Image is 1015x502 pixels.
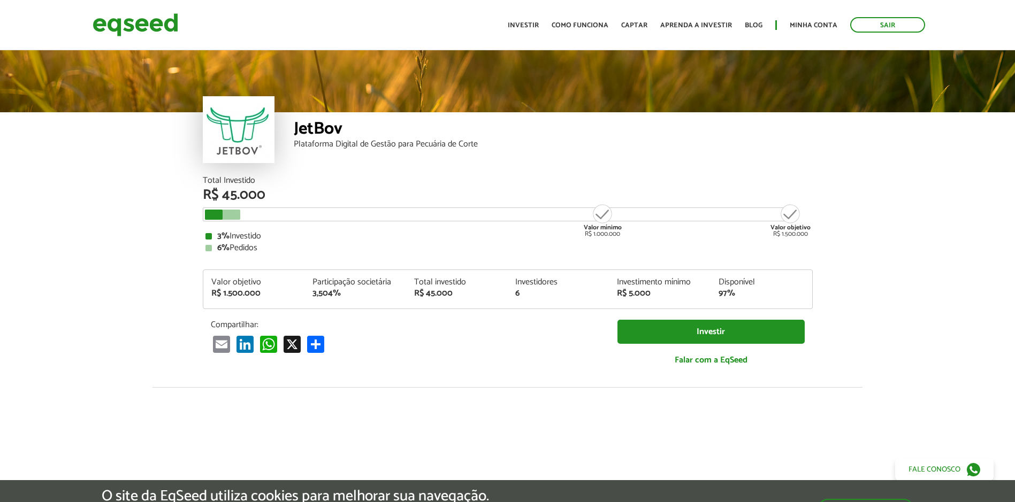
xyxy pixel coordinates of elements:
div: Investido [205,232,810,241]
div: Disponível [719,278,804,287]
div: Participação societária [312,278,398,287]
a: Investir [617,320,805,344]
div: Total investido [414,278,500,287]
img: EqSeed [93,11,178,39]
strong: 6% [217,241,230,255]
div: Pedidos [205,244,810,252]
a: Aprenda a investir [660,22,732,29]
div: R$ 1.500.000 [770,203,811,237]
div: JetBov [294,120,813,140]
div: 6 [515,289,601,298]
div: R$ 1.500.000 [211,289,297,298]
p: Compartilhar: [211,320,601,330]
div: R$ 5.000 [617,289,703,298]
a: Blog [745,22,762,29]
a: LinkedIn [234,335,256,353]
a: Sair [850,17,925,33]
div: Investimento mínimo [617,278,703,287]
a: Como funciona [552,22,608,29]
a: Captar [621,22,647,29]
strong: Valor mínimo [584,222,622,233]
a: Email [211,335,232,353]
a: WhatsApp [258,335,279,353]
div: Plataforma Digital de Gestão para Pecuária de Corte [294,140,813,149]
a: Fale conosco [895,458,994,481]
a: Investir [508,22,539,29]
strong: Valor objetivo [770,222,811,233]
div: R$ 45.000 [203,188,813,202]
div: R$ 1.000.000 [583,203,623,237]
div: Valor objetivo [211,278,297,287]
div: Total Investido [203,176,813,185]
div: Investidores [515,278,601,287]
a: Falar com a EqSeed [617,349,805,371]
div: 3,504% [312,289,398,298]
div: 97% [719,289,804,298]
a: Compartilhar [305,335,326,353]
a: X [281,335,303,353]
div: R$ 45.000 [414,289,500,298]
strong: 3% [217,229,230,243]
a: Minha conta [790,22,837,29]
